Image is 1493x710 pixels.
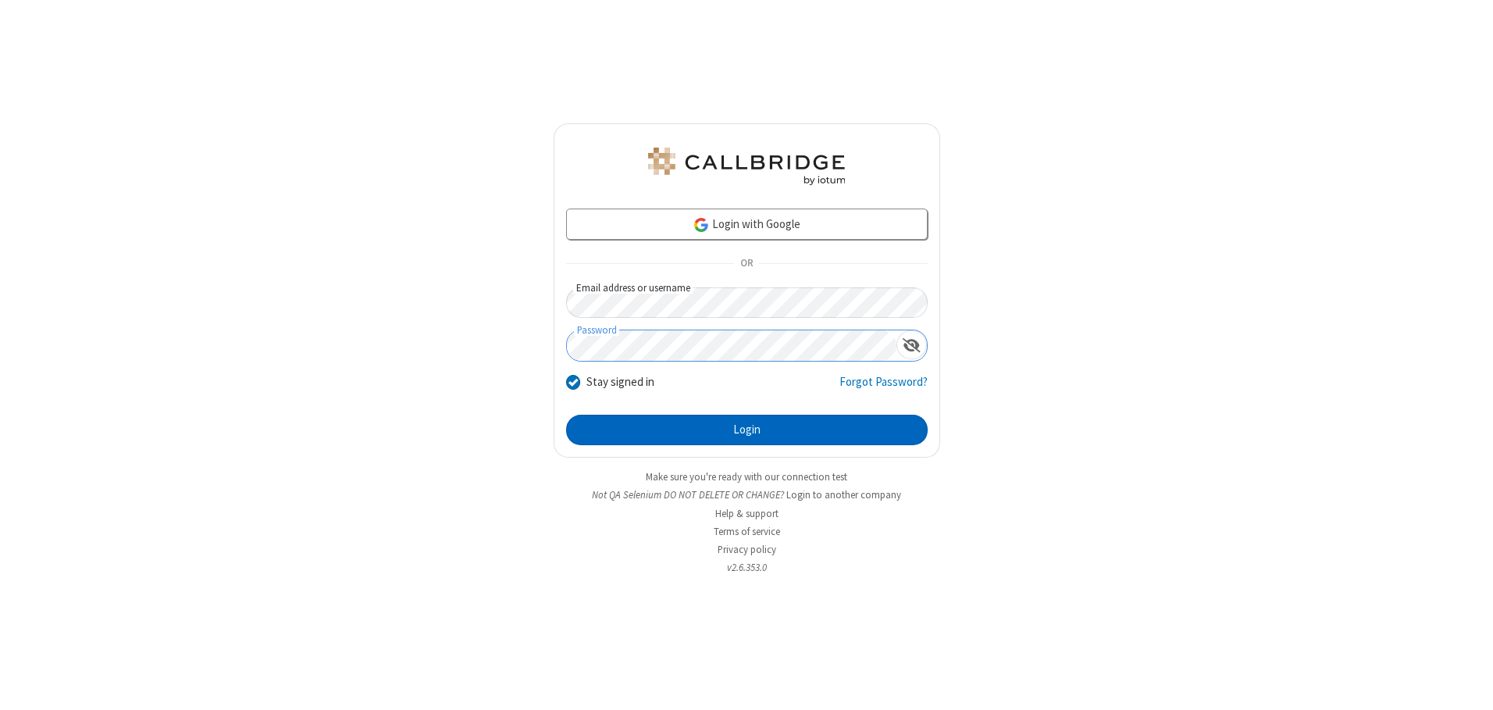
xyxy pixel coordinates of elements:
a: Terms of service [714,525,780,538]
input: Email address or username [566,287,928,318]
a: Forgot Password? [839,373,928,403]
input: Password [567,330,896,361]
div: Show password [896,330,927,359]
button: Login to another company [786,487,901,502]
label: Stay signed in [586,373,654,391]
span: OR [734,253,759,275]
img: QA Selenium DO NOT DELETE OR CHANGE [645,148,848,185]
li: Not QA Selenium DO NOT DELETE OR CHANGE? [554,487,940,502]
button: Login [566,415,928,446]
a: Make sure you're ready with our connection test [646,470,847,483]
img: google-icon.png [693,216,710,234]
li: v2.6.353.0 [554,560,940,575]
a: Privacy policy [718,543,776,556]
a: Help & support [715,507,779,520]
a: Login with Google [566,209,928,240]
